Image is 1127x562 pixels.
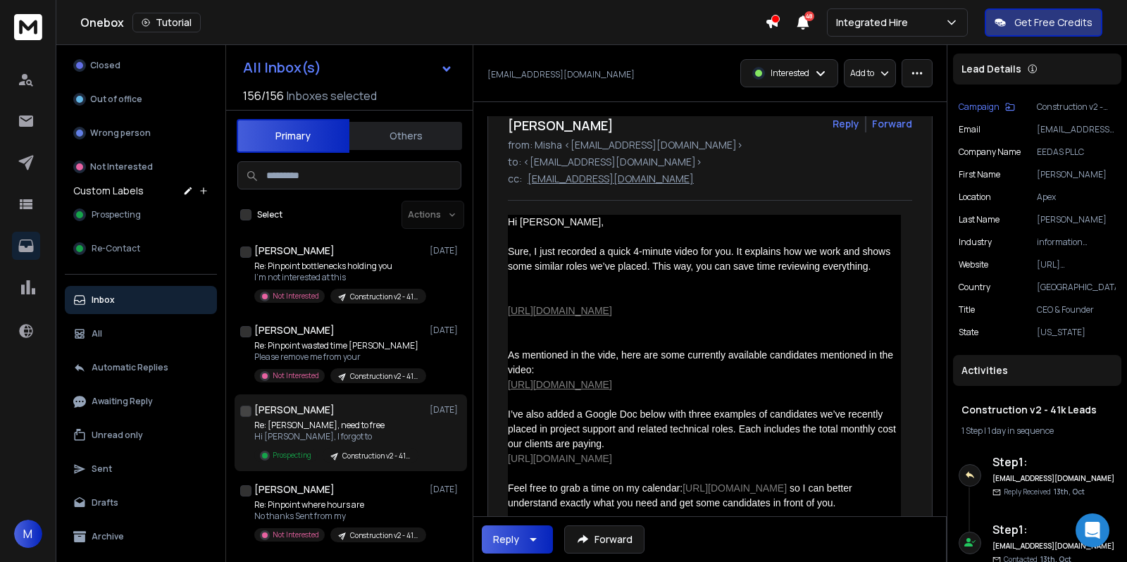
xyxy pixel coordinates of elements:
label: Select [257,209,282,220]
div: Open Intercom Messenger [1076,513,1109,547]
button: M [14,520,42,548]
a: [URL][DOMAIN_NAME] [508,453,612,464]
p: Please remove me from your [254,351,423,363]
p: [GEOGRAPHIC_DATA] [1037,282,1116,293]
div: | [961,425,1113,437]
p: [EMAIL_ADDRESS][DOMAIN_NAME] [487,69,635,80]
h1: [PERSON_NAME] [254,482,335,497]
div: Hi [PERSON_NAME], [508,215,901,230]
button: All Inbox(s) [232,54,464,82]
p: Not Interested [273,291,319,301]
p: Automatic Replies [92,362,168,373]
button: Campaign [959,101,1015,113]
span: Re-Contact [92,243,140,254]
p: Get Free Credits [1014,15,1092,30]
p: Awaiting Reply [92,396,153,407]
p: from: Misha <[EMAIL_ADDRESS][DOMAIN_NAME]> [508,138,912,152]
p: Interested [771,68,809,79]
button: Primary [237,119,349,153]
button: All [65,320,217,348]
div: As mentioned in the vide, here are some currently available candidates mentioned in the video: [508,348,901,377]
p: Archive [92,531,124,542]
p: Company Name [959,146,1021,158]
span: 1 day in sequence [988,425,1054,437]
h6: [EMAIL_ADDRESS][DOMAIN_NAME] [992,473,1116,484]
p: Sent [92,463,112,475]
p: No thanks Sent from my [254,511,423,522]
p: Not Interested [273,530,319,540]
p: Not Interested [90,161,153,173]
p: Reply Received [1004,487,1085,497]
p: Construction v2 - 41k Leads [1037,101,1116,113]
div: Sure, I just recorded a quick 4-minute video for you. It explains how we work and shows some simi... [508,244,901,274]
p: Construction v2 - 41k Leads [350,371,418,382]
button: Wrong person [65,119,217,147]
p: Out of office [90,94,142,105]
button: Forward [564,525,645,554]
button: Inbox [65,286,217,314]
p: [URL][DOMAIN_NAME] [1037,259,1116,270]
p: Re: Pinpoint wasted time [PERSON_NAME] [254,340,423,351]
p: Wrong person [90,127,151,139]
p: title [959,304,975,316]
h6: [EMAIL_ADDRESS][DOMAIN_NAME] [992,541,1116,551]
p: Unread only [92,430,143,441]
p: Closed [90,60,120,71]
h6: Step 1 : [992,521,1116,538]
div: Forward [872,117,912,131]
a: [URL][DOMAIN_NAME] [508,305,612,316]
p: cc: [508,172,522,186]
p: [DATE] [430,484,461,495]
div: Feel free to grab a time on my calendar: so I can better understand exactly what you need and get... [508,466,901,525]
p: Hi [PERSON_NAME], I forgot to [254,431,418,442]
p: [EMAIL_ADDRESS][DOMAIN_NAME] [1037,124,1116,135]
p: Country [959,282,990,293]
p: State [959,327,978,338]
p: [DATE] [430,325,461,336]
span: 48 [804,11,814,21]
p: website [959,259,988,270]
p: Re: [PERSON_NAME], need to free [254,420,418,431]
h3: Inboxes selected [287,87,377,104]
button: Not Interested [65,153,217,181]
button: Drafts [65,489,217,517]
p: [DATE] [430,245,461,256]
p: Re: Pinpoint where hours are [254,499,423,511]
div: Onebox [80,13,765,32]
p: I'm not interested at this [254,272,423,283]
p: Apex [1037,192,1116,203]
p: Campaign [959,101,1000,113]
p: [US_STATE] [1037,327,1116,338]
p: Drafts [92,497,118,508]
p: All [92,328,102,339]
p: First Name [959,169,1000,180]
button: Out of office [65,85,217,113]
p: Construction v2 - 41k Leads [350,530,418,541]
h1: [PERSON_NAME] [254,323,335,337]
p: Add to [850,68,874,79]
button: Automatic Replies [65,354,217,382]
button: Reply [833,117,859,131]
p: [PERSON_NAME] [1037,169,1116,180]
button: Others [349,120,462,151]
p: [PERSON_NAME] [1037,214,1116,225]
p: [EMAIL_ADDRESS][DOMAIN_NAME] [528,172,694,186]
p: location [959,192,991,203]
button: Prospecting [65,201,217,229]
h1: [PERSON_NAME] [254,244,335,258]
p: EEDAS PLLC [1037,146,1116,158]
h1: All Inbox(s) [243,61,321,75]
p: Re: Pinpoint bottlenecks holding you [254,261,423,272]
button: Closed [65,51,217,80]
button: Sent [65,455,217,483]
button: Awaiting Reply [65,387,217,416]
a: [URL][DOMAIN_NAME] [683,482,787,494]
button: Reply [482,525,553,554]
h3: Custom Labels [73,184,144,198]
span: 1 Step [961,425,983,437]
p: industry [959,237,992,248]
div: Reply [493,532,519,547]
div: I’ve also added a Google Doc below with three examples of candidates we’ve recently placed in pro... [508,407,901,451]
